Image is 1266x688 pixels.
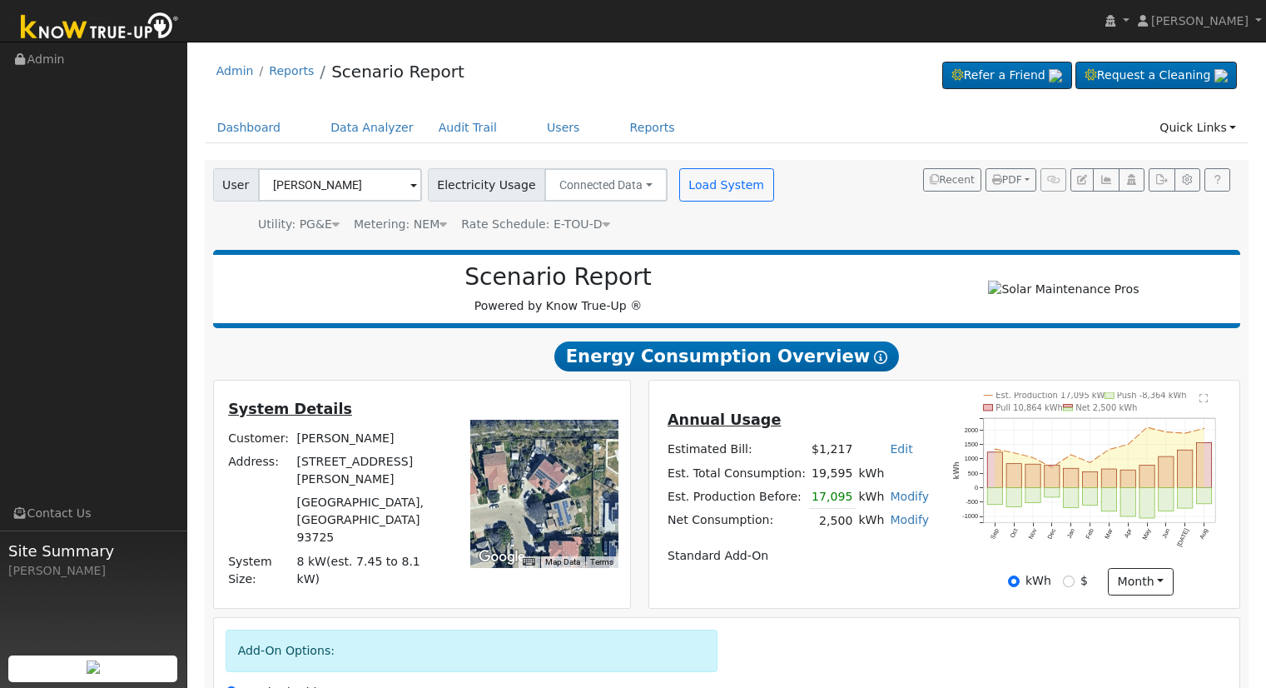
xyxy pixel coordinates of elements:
td: 2,500 [809,509,856,533]
a: Users [534,112,593,143]
text: May [1141,527,1153,541]
div: [PERSON_NAME] [8,562,178,580]
rect: onclick="" [1102,469,1117,487]
rect: onclick="" [1045,488,1060,497]
text: Jan [1065,527,1076,540]
rect: onclick="" [1083,488,1098,506]
span: Site Summary [8,540,178,562]
circle: onclick="" [1108,448,1110,451]
button: PDF [985,168,1036,192]
text: 1000 [965,455,978,462]
td: Address: [226,450,294,491]
button: Export Interval Data [1149,168,1174,192]
img: retrieve [87,661,100,674]
button: Map Data [545,556,580,568]
rect: onclick="" [1006,464,1021,488]
text: [DATE] [1176,527,1191,548]
circle: onclick="" [1146,426,1149,429]
a: Scenario Report [331,62,464,82]
button: Multi-Series Graph [1093,168,1119,192]
td: kWh [856,461,932,485]
circle: onclick="" [1051,466,1054,469]
u: System Details [228,401,352,417]
div: Metering: NEM [354,216,447,233]
a: Modify [890,490,929,503]
circle: onclick="" [994,448,996,451]
td: $1,217 [809,438,856,461]
a: Open this area in Google Maps (opens a new window) [474,546,529,568]
td: 17,095 [809,485,856,509]
span: Electricity Usage [428,168,545,202]
span: PDF [992,174,1022,186]
td: Estimated Bill: [664,438,808,461]
img: retrieve [1049,69,1062,82]
text: -500 [966,498,979,506]
text: Nov [1027,527,1039,541]
text: kWh [953,461,961,480]
circle: onclick="" [1203,427,1205,430]
td: Standard Add-On [664,545,931,568]
label: $ [1080,572,1088,590]
i: Show Help [874,351,887,364]
rect: onclick="" [1159,456,1174,487]
text: Dec [1046,527,1058,541]
rect: onclick="" [1178,450,1193,487]
td: Customer: [226,426,294,450]
img: Solar Maintenance Pros [988,281,1139,298]
rect: onclick="" [987,452,1002,488]
text: Apr [1123,527,1134,540]
span: [PERSON_NAME] [1151,14,1249,27]
td: kWh [856,509,887,533]
rect: onclick="" [1083,471,1098,487]
button: Keyboard shortcuts [523,556,534,568]
circle: onclick="" [1127,443,1129,446]
span: 8 kW [297,555,327,568]
text: Pull 10,864 kWh [996,403,1064,412]
td: System Size [294,550,447,591]
text: Mar [1104,527,1115,541]
button: Login As [1119,168,1144,192]
button: Connected Data [544,168,668,202]
a: Request a Cleaning [1075,62,1237,90]
td: 19,595 [809,461,856,485]
rect: onclick="" [1120,488,1135,517]
text: Est. Production 17,095 kWh [996,391,1111,400]
rect: onclick="" [1064,488,1079,508]
div: Powered by Know True-Up ® [221,263,896,315]
a: Dashboard [205,112,294,143]
button: Load System [679,168,774,202]
a: Audit Trail [426,112,509,143]
circle: onclick="" [1013,451,1015,454]
text: Sep [989,527,1000,541]
a: Reports [618,112,688,143]
td: Est. Total Consumption: [664,461,808,485]
span: ) [315,572,320,586]
text: -1000 [963,513,979,521]
circle: onclick="" [1070,454,1073,456]
rect: onclick="" [1064,468,1079,487]
span: User [213,168,259,202]
rect: onclick="" [1045,466,1060,488]
rect: onclick="" [1159,488,1174,511]
span: ( [326,555,331,568]
a: Modify [890,513,929,526]
a: Data Analyzer [318,112,426,143]
td: kWh [856,485,887,509]
circle: onclick="" [1184,432,1187,435]
button: Settings [1174,168,1200,192]
rect: onclick="" [1120,470,1135,487]
a: Refer a Friend [942,62,1072,90]
text: 500 [968,470,978,477]
a: Edit [890,442,912,456]
text: Push -8,364 kWh [1117,391,1187,400]
text: 2000 [965,426,978,434]
span: est. 7.45 to 8.1 kW [297,555,420,586]
button: Recent [923,168,981,192]
text: Net 2,500 kWh [1076,403,1138,412]
input: kWh [1008,576,1020,587]
text: 1500 [965,441,978,448]
rect: onclick="" [987,488,1002,505]
td: [GEOGRAPHIC_DATA], [GEOGRAPHIC_DATA] 93725 [294,491,447,550]
a: Terms (opens in new tab) [590,557,613,566]
rect: onclick="" [1197,488,1212,504]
